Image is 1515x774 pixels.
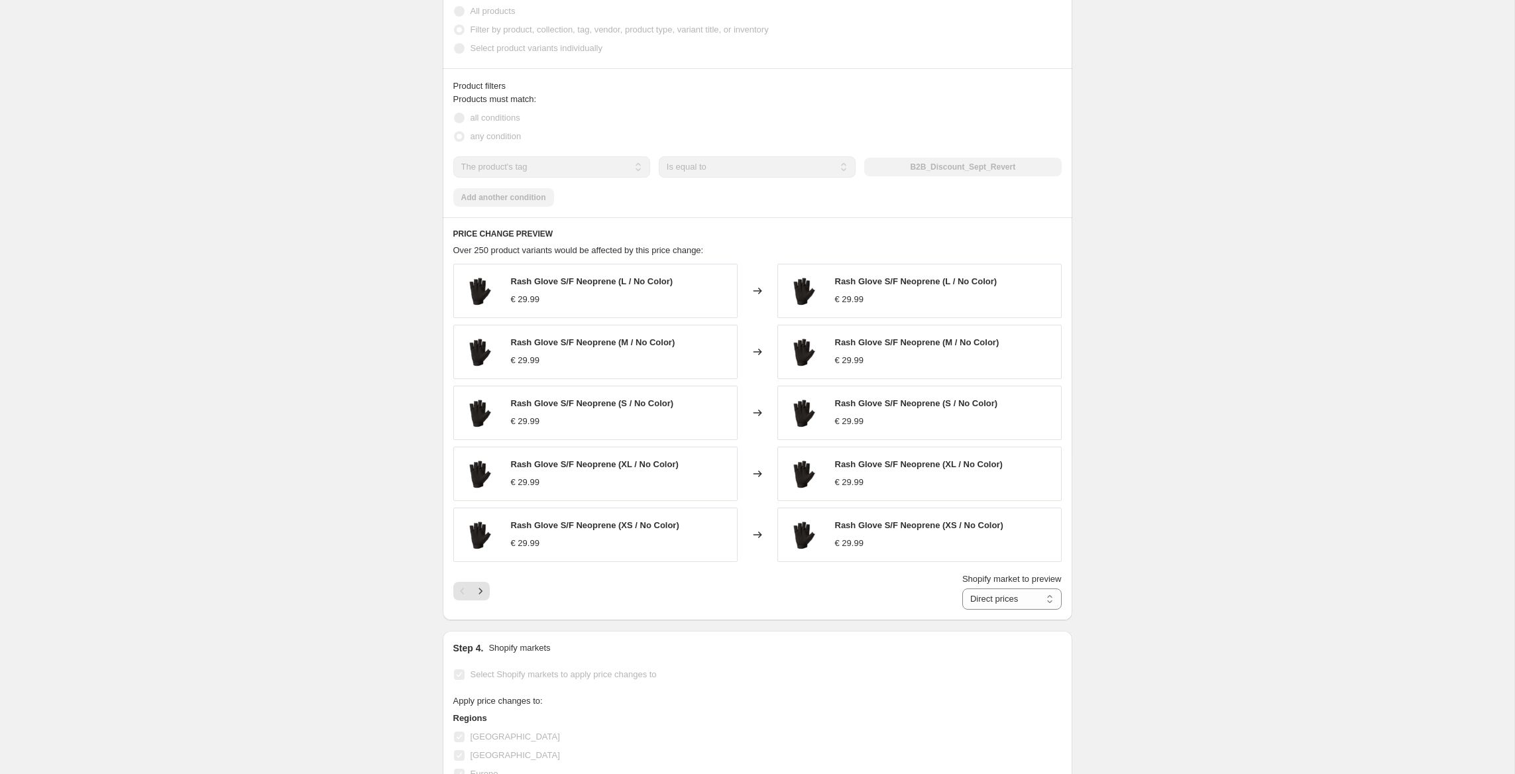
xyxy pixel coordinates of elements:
span: [GEOGRAPHIC_DATA] [471,732,560,742]
img: product_image_35002130455_UNDEF_02_80x.png [461,332,500,372]
h6: PRICE CHANGE PREVIEW [453,229,1062,239]
span: Filter by product, collection, tag, vendor, product type, variant title, or inventory [471,25,769,34]
img: product_image_35002130455_UNDEF_02_80x.png [785,393,824,433]
p: Shopify markets [488,641,550,655]
nav: Pagination [453,582,490,600]
div: Product filters [453,80,1062,93]
div: € 29.99 [511,293,539,306]
div: € 29.99 [511,537,539,550]
img: product_image_35002130455_UNDEF_02_80x.png [461,393,500,433]
span: any condition [471,131,522,141]
span: Rash Glove S/F Neoprene (L / No Color) [511,276,673,286]
span: Rash Glove S/F Neoprene (M / No Color) [835,337,999,347]
div: € 29.99 [835,476,864,489]
h3: Regions [453,712,705,725]
span: Rash Glove S/F Neoprene (S / No Color) [835,398,998,408]
span: all conditions [471,113,520,123]
span: Apply price changes to: [453,696,543,706]
img: product_image_35002130455_UNDEF_02_80x.png [461,515,500,555]
span: Over 250 product variants would be affected by this price change: [453,245,704,255]
div: € 29.99 [511,354,539,367]
div: € 29.99 [835,415,864,428]
span: Rash Glove S/F Neoprene (S / No Color) [511,398,674,408]
img: product_image_35002130455_UNDEF_02_80x.png [785,454,824,494]
span: All products [471,6,516,16]
div: € 29.99 [511,415,539,428]
div: € 29.99 [835,354,864,367]
span: Rash Glove S/F Neoprene (M / No Color) [511,337,675,347]
span: Rash Glove S/F Neoprene (XS / No Color) [835,520,1003,530]
span: Products must match: [453,94,537,104]
span: Rash Glove S/F Neoprene (L / No Color) [835,276,997,286]
div: € 29.99 [835,293,864,306]
img: product_image_35002130455_UNDEF_02_80x.png [461,454,500,494]
h2: Step 4. [453,641,484,655]
span: Rash Glove S/F Neoprene (XL / No Color) [835,459,1003,469]
span: Rash Glove S/F Neoprene (XS / No Color) [511,520,679,530]
img: product_image_35002130455_UNDEF_02_80x.png [461,271,500,311]
img: product_image_35002130455_UNDEF_02_80x.png [785,332,824,372]
button: Next [471,582,490,600]
span: [GEOGRAPHIC_DATA] [471,750,560,760]
img: product_image_35002130455_UNDEF_02_80x.png [785,271,824,311]
span: Select product variants individually [471,43,602,53]
span: Rash Glove S/F Neoprene (XL / No Color) [511,459,679,469]
span: Select Shopify markets to apply price changes to [471,669,657,679]
img: product_image_35002130455_UNDEF_02_80x.png [785,515,824,555]
div: € 29.99 [511,476,539,489]
div: € 29.99 [835,537,864,550]
span: Shopify market to preview [962,574,1062,584]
